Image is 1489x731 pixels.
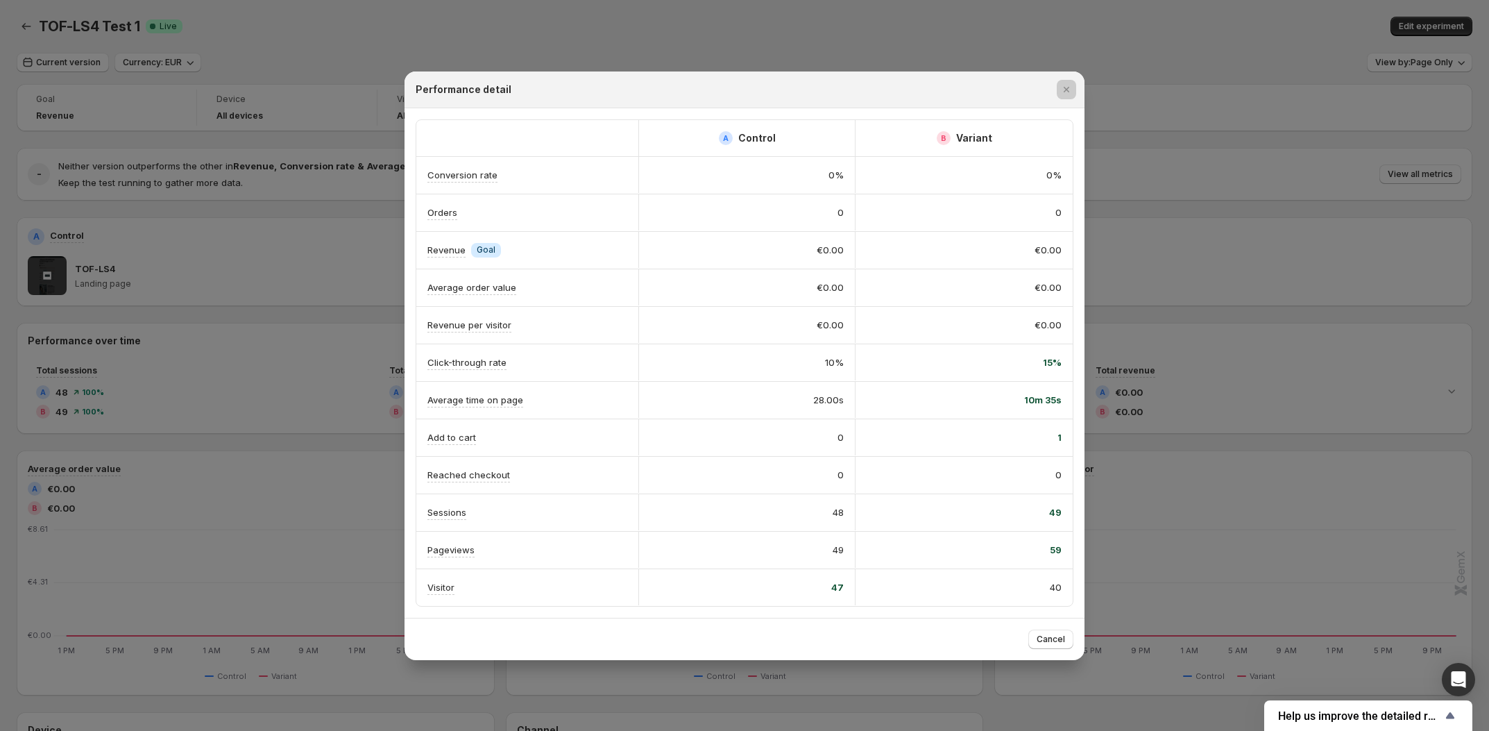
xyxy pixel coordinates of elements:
[1024,393,1062,407] span: 10m 35s
[1035,280,1062,294] span: €0.00
[1037,634,1065,645] span: Cancel
[1046,168,1062,182] span: 0%
[427,243,466,257] p: Revenue
[837,430,844,444] span: 0
[427,318,511,332] p: Revenue per visitor
[956,131,992,145] h2: Variant
[427,280,516,294] p: Average order value
[427,543,475,557] p: Pageviews
[1055,205,1062,219] span: 0
[825,355,844,369] span: 10%
[831,580,844,594] span: 47
[1050,543,1062,557] span: 59
[738,131,776,145] h2: Control
[1057,80,1076,99] button: Close
[1035,243,1062,257] span: €0.00
[477,244,495,255] span: Goal
[817,280,844,294] span: €0.00
[833,543,844,557] span: 49
[828,168,844,182] span: 0%
[837,205,844,219] span: 0
[1049,505,1062,519] span: 49
[941,134,946,142] h2: B
[813,393,844,407] span: 28.00s
[1028,630,1073,649] button: Cancel
[1057,430,1062,444] span: 1
[837,468,844,482] span: 0
[416,83,511,96] h2: Performance detail
[1050,580,1062,594] span: 40
[427,505,466,519] p: Sessions
[817,318,844,332] span: €0.00
[1278,709,1442,723] span: Help us improve the detailed report for A/B campaigns
[723,134,729,142] h2: A
[1055,468,1062,482] span: 0
[1035,318,1062,332] span: €0.00
[1442,663,1475,696] div: Open Intercom Messenger
[427,468,510,482] p: Reached checkout
[817,243,844,257] span: €0.00
[1043,355,1062,369] span: 15%
[427,205,457,219] p: Orders
[427,580,454,594] p: Visitor
[427,393,523,407] p: Average time on page
[1278,707,1458,724] button: Show survey - Help us improve the detailed report for A/B campaigns
[427,430,476,444] p: Add to cart
[427,355,507,369] p: Click-through rate
[427,168,497,182] p: Conversion rate
[833,505,844,519] span: 48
